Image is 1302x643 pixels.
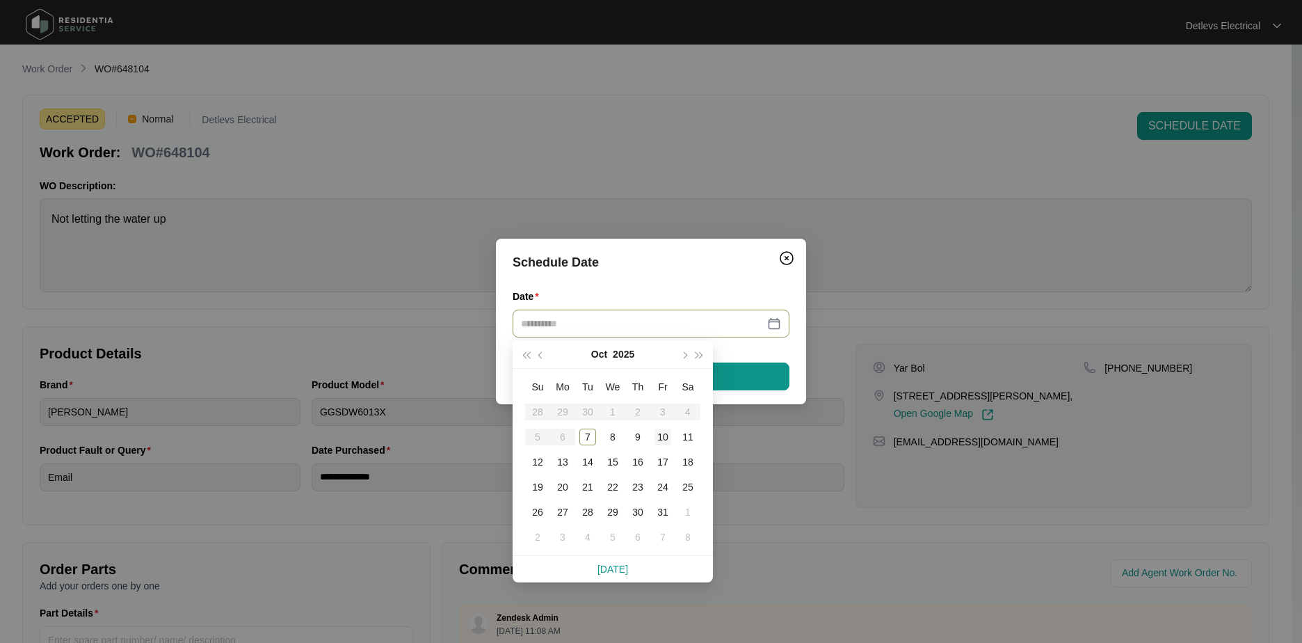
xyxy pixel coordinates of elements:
[675,525,700,550] td: 2025-11-08
[604,529,621,546] div: 5
[600,374,625,399] th: We
[529,454,546,470] div: 12
[575,374,600,399] th: Tu
[625,475,650,500] td: 2025-10-23
[529,479,546,495] div: 19
[550,374,575,399] th: Mo
[525,374,550,399] th: Su
[600,500,625,525] td: 2025-10-29
[654,479,671,495] div: 24
[575,475,600,500] td: 2025-10-21
[650,424,675,450] td: 2025-10-10
[525,525,550,550] td: 2025-11-02
[775,247,798,269] button: Close
[675,424,700,450] td: 2025-10-11
[513,253,789,272] div: Schedule Date
[654,454,671,470] div: 17
[604,429,621,445] div: 8
[650,450,675,475] td: 2025-10-17
[591,340,607,368] button: Oct
[650,374,675,399] th: Fr
[675,374,700,399] th: Sa
[600,525,625,550] td: 2025-11-05
[654,529,671,546] div: 7
[579,429,596,445] div: 7
[521,316,764,331] input: Date
[525,500,550,525] td: 2025-10-26
[600,424,625,450] td: 2025-10-08
[550,450,575,475] td: 2025-10-13
[654,504,671,521] div: 31
[629,504,646,521] div: 30
[680,529,696,546] div: 8
[629,479,646,495] div: 23
[604,454,621,470] div: 15
[579,529,596,546] div: 4
[550,500,575,525] td: 2025-10-27
[629,454,646,470] div: 16
[579,504,596,521] div: 28
[625,424,650,450] td: 2025-10-09
[575,450,600,475] td: 2025-10-14
[554,504,571,521] div: 27
[554,529,571,546] div: 3
[604,479,621,495] div: 22
[680,504,696,521] div: 1
[529,529,546,546] div: 2
[675,475,700,500] td: 2025-10-25
[654,429,671,445] div: 10
[575,424,600,450] td: 2025-10-07
[625,525,650,550] td: 2025-11-06
[675,450,700,475] td: 2025-10-18
[650,500,675,525] td: 2025-10-31
[525,475,550,500] td: 2025-10-19
[550,525,575,550] td: 2025-11-03
[604,504,621,521] div: 29
[629,529,646,546] div: 6
[554,454,571,470] div: 13
[778,250,795,267] img: closeCircle
[675,500,700,525] td: 2025-11-01
[629,429,646,445] div: 9
[625,450,650,475] td: 2025-10-16
[513,289,545,303] label: Date
[579,479,596,495] div: 21
[680,479,696,495] div: 25
[680,429,696,445] div: 11
[550,475,575,500] td: 2025-10-20
[579,454,596,470] div: 14
[625,500,650,525] td: 2025-10-30
[625,374,650,399] th: Th
[650,475,675,500] td: 2025-10-24
[650,525,675,550] td: 2025-11-07
[575,525,600,550] td: 2025-11-04
[575,500,600,525] td: 2025-10-28
[529,504,546,521] div: 26
[613,340,634,368] button: 2025
[554,479,571,495] div: 20
[525,450,550,475] td: 2025-10-12
[600,450,625,475] td: 2025-10-15
[680,454,696,470] div: 18
[597,564,628,575] a: [DATE]
[600,475,625,500] td: 2025-10-22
